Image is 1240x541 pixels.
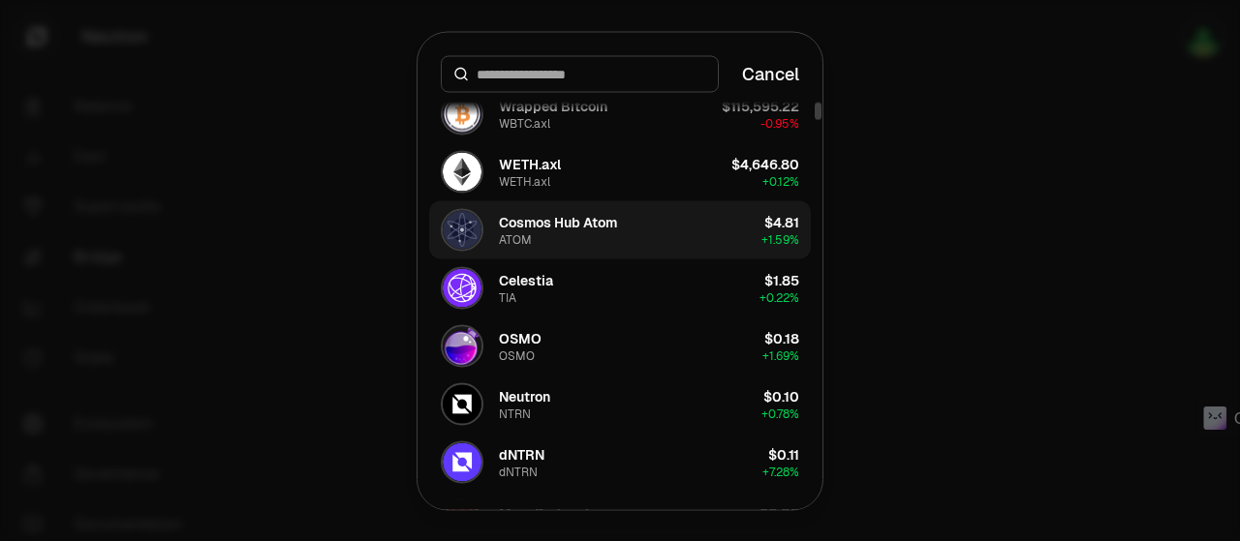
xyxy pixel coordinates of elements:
div: OSMO [499,347,535,363]
button: NTRN LogoNeutronNTRN$0.10+0.78% [429,375,811,433]
div: OSMO [499,328,542,347]
img: ATOM Logo [443,210,481,249]
div: Mars Protocol [499,502,589,522]
div: $0.11 [768,444,799,464]
div: Neutron [499,386,550,406]
div: WBTC.axl [499,115,550,131]
button: WBTC.axl LogoWrapped BitcoinWBTC.axl$115,595.22-0.95% [429,84,811,142]
span: + 1.69% [762,347,799,363]
img: dNTRN Logo [443,442,481,481]
div: dNTRN [499,464,538,479]
div: WETH.axl [499,154,561,173]
button: ATOM LogoCosmos Hub AtomATOM$4.81+1.59% [429,200,811,258]
img: NTRN Logo [443,384,481,423]
div: $4,646.80 [731,154,799,173]
img: TIA Logo [443,268,481,307]
div: ATOM [499,231,532,247]
div: $0.10 [763,386,799,406]
img: MARS Logo [443,500,481,539]
span: + 7.28% [762,464,799,479]
button: dNTRN LogodNTRNdNTRN$0.11+7.28% [429,433,811,491]
img: WBTC.axl Logo [443,94,481,133]
button: OSMO LogoOSMOOSMO$0.18+1.69% [429,316,811,375]
div: $0.03 [759,502,799,522]
div: Cosmos Hub Atom [499,212,617,231]
button: Cancel [742,60,799,87]
img: OSMO Logo [443,326,481,365]
img: WETH.axl Logo [443,152,481,191]
div: Celestia [499,270,553,289]
span: + 0.12% [762,173,799,189]
div: $115,595.22 [722,96,799,115]
div: NTRN [499,406,531,421]
div: Wrapped Bitcoin [499,96,607,115]
button: WETH.axl LogoWETH.axlWETH.axl$4,646.80+0.12% [429,142,811,200]
div: $0.18 [764,328,799,347]
div: $4.81 [764,212,799,231]
div: dNTRN [499,444,544,464]
div: TIA [499,289,516,305]
div: $1.85 [764,270,799,289]
span: -0.95% [760,115,799,131]
span: + 0.78% [761,406,799,421]
div: WETH.axl [499,173,550,189]
span: + 0.22% [759,289,799,305]
button: TIA LogoCelestiaTIA$1.85+0.22% [429,258,811,316]
span: + 1.59% [761,231,799,247]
